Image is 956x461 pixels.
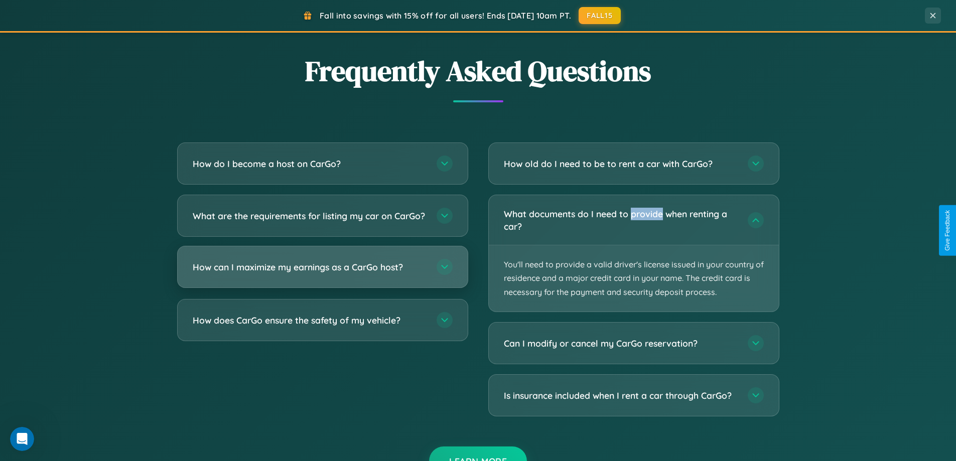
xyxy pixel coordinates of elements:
h3: Is insurance included when I rent a car through CarGo? [504,389,738,402]
h3: Can I modify or cancel my CarGo reservation? [504,337,738,350]
h3: How does CarGo ensure the safety of my vehicle? [193,314,427,327]
p: You'll need to provide a valid driver's license issued in your country of residence and a major c... [489,245,779,312]
button: FALL15 [579,7,621,24]
h3: What documents do I need to provide when renting a car? [504,208,738,232]
h3: What are the requirements for listing my car on CarGo? [193,210,427,222]
h3: How can I maximize my earnings as a CarGo host? [193,261,427,273]
span: Fall into savings with 15% off for all users! Ends [DATE] 10am PT. [320,11,571,21]
iframe: Intercom live chat [10,427,34,451]
h3: How old do I need to be to rent a car with CarGo? [504,158,738,170]
h2: Frequently Asked Questions [177,52,779,90]
div: Give Feedback [944,210,951,251]
h3: How do I become a host on CarGo? [193,158,427,170]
